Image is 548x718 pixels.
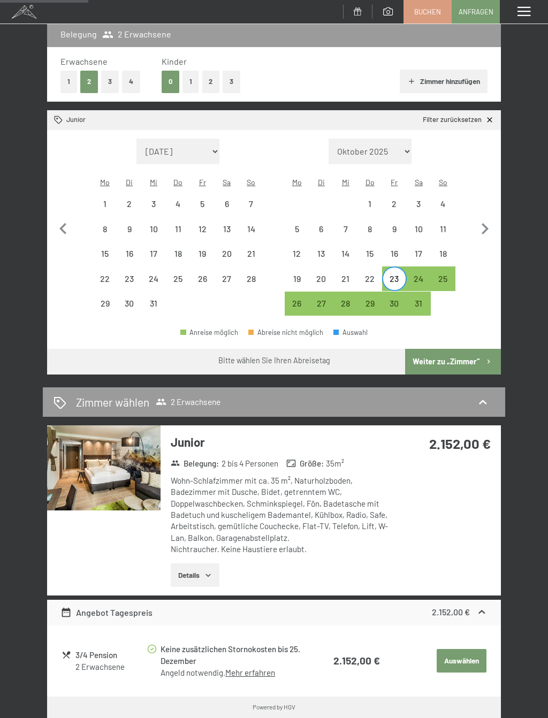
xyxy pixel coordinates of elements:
div: 4 [432,200,454,222]
strong: 2.152,00 € [333,654,380,667]
div: 31 [408,299,430,322]
div: Mon Jan 12 2026 [285,242,309,266]
div: Abreise nicht möglich [358,217,383,241]
div: Tue Jan 13 2026 [309,242,333,266]
div: 28 [334,299,357,322]
div: 25 [167,274,189,297]
div: 27 [310,299,332,322]
div: 31 [142,299,165,322]
div: 3/4 Pension [75,649,146,661]
span: 2 Erwachsene [102,28,171,40]
button: Weiter zu „Zimmer“ [405,349,501,375]
abbr: Mittwoch [342,178,349,187]
abbr: Montag [292,178,302,187]
a: Anfragen [452,1,499,23]
div: Abreise nicht möglich [309,242,333,266]
div: 30 [383,299,406,322]
div: Abreise nicht möglich [333,266,358,291]
div: 15 [94,249,116,272]
div: Abreise nicht möglich [431,242,455,266]
strong: Größe : [286,458,324,469]
div: Mon Jan 05 2026 [285,217,309,241]
div: Sat Dec 06 2025 [215,192,239,216]
div: 2 [118,200,141,222]
svg: Zimmer [54,116,63,125]
div: Sat Jan 03 2026 [407,192,431,216]
button: Auswählen [437,649,486,673]
div: 10 [408,225,430,247]
div: 8 [359,225,382,247]
div: 21 [240,249,263,272]
div: Mon Jan 26 2026 [285,292,309,316]
div: Fri Jan 09 2026 [382,217,407,241]
div: Tue Jan 20 2026 [309,266,333,291]
button: 2 [80,71,98,93]
div: Abreise nicht möglich [117,192,142,216]
div: Abreise nicht möglich [382,217,407,241]
div: 5 [286,225,308,247]
button: 3 [223,71,240,93]
div: Sun Jan 04 2026 [431,192,455,216]
div: 18 [167,249,189,272]
div: 14 [334,249,357,272]
span: Erwachsene [60,56,108,66]
div: Abreise nicht möglich [190,242,215,266]
div: 23 [383,274,406,297]
a: Mehr erfahren [225,668,275,677]
span: Anfragen [459,7,493,17]
abbr: Mittwoch [150,178,157,187]
div: Thu Jan 01 2026 [358,192,383,216]
div: Tue Dec 23 2025 [117,266,142,291]
div: Mon Dec 08 2025 [93,217,117,241]
div: Abreise nicht möglich [239,242,264,266]
div: Wed Dec 24 2025 [141,266,166,291]
button: Nächster Monat [474,139,496,316]
div: Sat Jan 24 2026 [407,266,431,291]
div: Wed Dec 10 2025 [141,217,166,241]
div: Fri Dec 26 2025 [190,266,215,291]
div: 28 [240,274,263,297]
div: 19 [286,274,308,297]
div: Thu Jan 08 2026 [358,217,383,241]
div: Fri Jan 23 2026 [382,266,407,291]
div: Thu Dec 04 2025 [166,192,191,216]
div: Abreise möglich [407,292,431,316]
div: Abreise nicht möglich [117,292,142,316]
div: Sun Jan 11 2026 [431,217,455,241]
div: Tue Dec 16 2025 [117,242,142,266]
div: Abreise nicht möglich [333,217,358,241]
div: Abreise nicht möglich [117,266,142,291]
abbr: Samstag [415,178,423,187]
div: 15 [359,249,382,272]
div: Mon Dec 15 2025 [93,242,117,266]
abbr: Montag [100,178,110,187]
div: Thu Jan 29 2026 [358,292,383,316]
div: Fri Dec 05 2025 [190,192,215,216]
div: Abreise nicht möglich [382,242,407,266]
span: 2 Erwachsene [156,396,220,407]
div: Keine zusätzlichen Stornokosten bis 25. Dezember [161,643,315,668]
span: 2 bis 4 Personen [222,458,278,469]
div: 14 [240,225,263,247]
button: Details [171,563,219,587]
abbr: Dienstag [318,178,325,187]
div: Abreise nicht möglich [190,192,215,216]
div: Abreise nicht möglich [358,242,383,266]
div: Thu Jan 22 2026 [358,266,383,291]
abbr: Samstag [223,178,231,187]
abbr: Dienstag [126,178,133,187]
div: 16 [118,249,141,272]
div: Mon Dec 01 2025 [93,192,117,216]
img: mss_renderimg.php [47,425,161,510]
div: Angebot Tagespreis [60,606,153,619]
button: Vorheriger Monat [52,139,74,316]
div: 30 [118,299,141,322]
div: 22 [94,274,116,297]
div: 2 [383,200,406,222]
span: Kinder [162,56,187,66]
div: Abreise nicht möglich [285,242,309,266]
div: Abreise nicht möglich [309,217,333,241]
div: 23 [118,274,141,297]
div: Abreise nicht möglich [141,217,166,241]
div: Auswahl [333,329,368,336]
